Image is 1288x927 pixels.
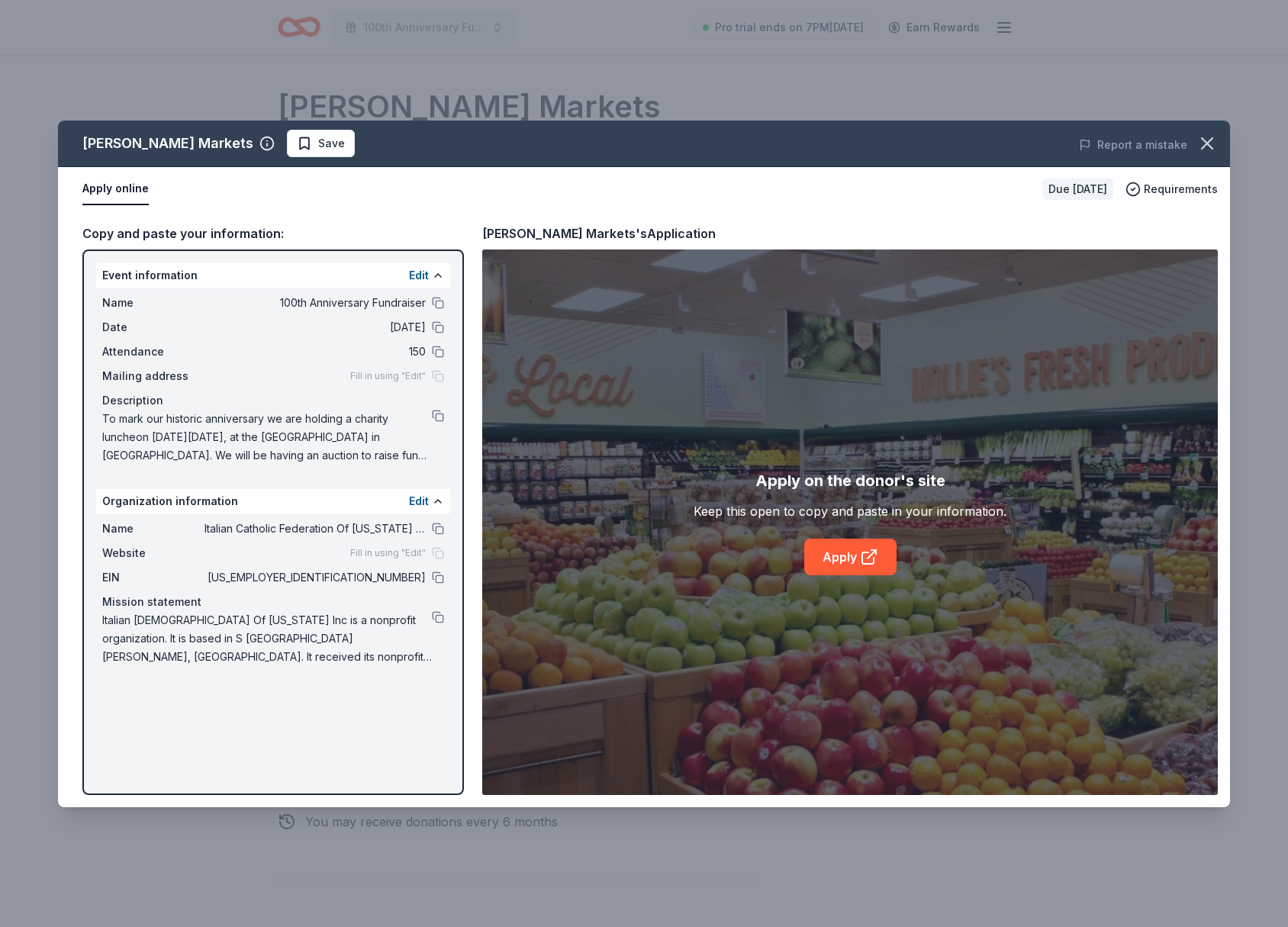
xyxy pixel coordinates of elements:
span: Attendance [102,343,204,361]
div: Apply on the donor's site [755,468,945,493]
button: Edit [409,266,429,285]
div: Mission statement [102,593,444,611]
div: Keep this open to copy and paste in your information. [694,502,1006,520]
span: Date [102,318,204,336]
span: Name [102,294,204,312]
a: Apply [804,539,897,575]
span: 150 [204,343,426,361]
button: Requirements [1125,180,1218,198]
span: To mark our historic anniversary we are holding a charity luncheon [DATE][DATE], at the [GEOGRAPH... [102,410,432,465]
button: Apply online [82,173,149,205]
span: EIN [102,568,204,587]
span: Mailing address [102,367,204,385]
span: Save [318,134,345,153]
span: Italian [DEMOGRAPHIC_DATA] Of [US_STATE] Inc is a nonprofit organization. It is based in S [GEOGR... [102,611,432,666]
span: Name [102,520,204,538]
span: Fill in using "Edit" [350,547,426,559]
span: Italian Catholic Federation Of [US_STATE] Inc [204,520,426,538]
div: Event information [96,263,450,288]
span: Requirements [1144,180,1218,198]
div: Description [102,391,444,410]
span: Fill in using "Edit" [350,370,426,382]
span: [DATE] [204,318,426,336]
span: Website [102,544,204,562]
span: [US_EMPLOYER_IDENTIFICATION_NUMBER] [204,568,426,587]
button: Report a mistake [1079,136,1187,154]
div: [PERSON_NAME] Markets [82,131,253,156]
div: Organization information [96,489,450,513]
button: Save [287,130,355,157]
div: [PERSON_NAME] Markets's Application [482,224,716,243]
div: Copy and paste your information: [82,224,464,243]
div: Due [DATE] [1042,179,1113,200]
button: Edit [409,492,429,510]
span: 100th Anniversary Fundraiser [204,294,426,312]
